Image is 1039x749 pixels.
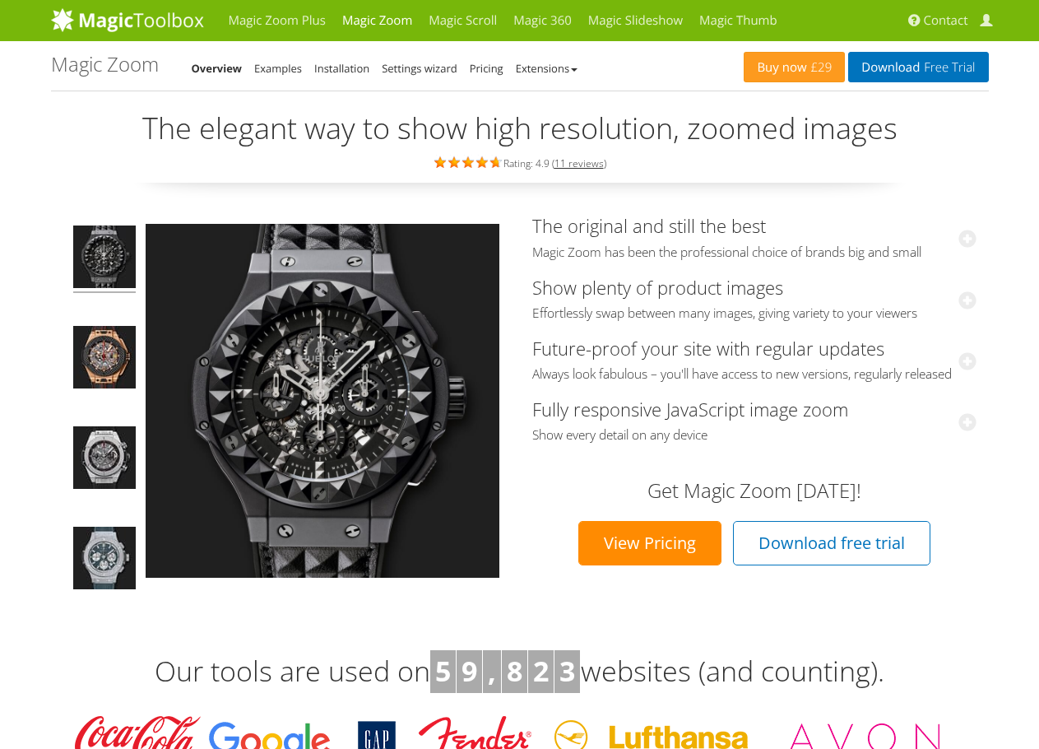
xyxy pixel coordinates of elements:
span: Magic Zoom has been the professional choice of brands big and small [532,244,976,261]
a: DownloadFree Trial [848,52,988,82]
a: Settings wizard [382,61,457,76]
h2: The elegant way to show high resolution, zoomed images [51,112,989,145]
a: Show plenty of product imagesEffortlessly swap between many images, giving variety to your viewers [532,275,976,322]
b: 5 [435,652,451,690]
a: Big Bang Unico Titanium [72,425,137,495]
b: 9 [462,652,477,690]
b: , [488,652,496,690]
h3: Our tools are used on websites (and counting). [51,650,989,693]
a: Big Bang Jeans [72,525,137,596]
h3: Get Magic Zoom [DATE]! [549,480,960,501]
img: Big Bang Depeche Mode - Magic Zoom Demo [73,226,136,293]
a: Download free trial [733,521,930,565]
img: Big Bang Unico Titanium - Magic Zoom Demo [73,426,136,494]
b: 8 [507,652,522,690]
a: Buy now£29 [744,52,845,82]
img: Big Bang Ferrari King Gold Carbon [73,326,136,393]
a: Examples [254,61,302,76]
a: Future-proof your site with regular updatesAlways look fabulous – you'll have access to new versi... [532,336,976,383]
span: Free Trial [920,61,975,74]
span: £29 [807,61,833,74]
span: Show every detail on any device [532,427,976,444]
a: Overview [192,61,243,76]
span: Contact [924,12,968,29]
span: Effortlessly swap between many images, giving variety to your viewers [532,305,976,322]
img: Big Bang Jeans - Magic Zoom Demo [73,527,136,594]
b: 2 [533,652,549,690]
a: Big Bang Ferrari King Gold Carbon [72,324,137,395]
a: Extensions [516,61,577,76]
a: Big Bang Depeche Mode [72,224,137,295]
a: Pricing [470,61,503,76]
div: Rating: 4.9 ( ) [51,153,989,171]
a: View Pricing [578,521,721,565]
span: Always look fabulous – you'll have access to new versions, regularly released [532,366,976,383]
a: Fully responsive JavaScript image zoomShow every detail on any device [532,397,976,444]
img: MagicToolbox.com - Image tools for your website [51,7,204,32]
a: The original and still the bestMagic Zoom has been the professional choice of brands big and small [532,213,976,260]
a: Installation [314,61,369,76]
b: 3 [559,652,575,690]
h1: Magic Zoom [51,53,159,75]
a: 11 reviews [554,156,604,170]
